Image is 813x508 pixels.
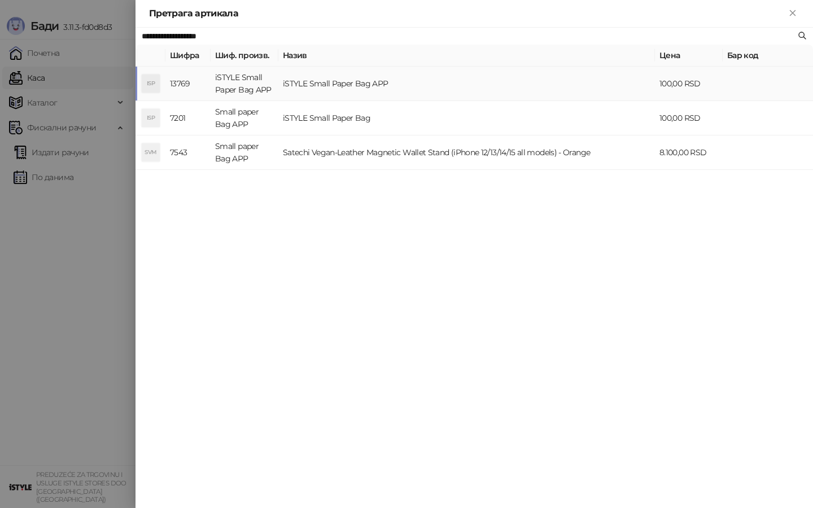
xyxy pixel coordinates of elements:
[723,45,813,67] th: Бар код
[211,135,278,170] td: Small paper Bag APP
[655,135,723,170] td: 8.100,00 RSD
[211,67,278,101] td: iSTYLE Small Paper Bag APP
[165,67,211,101] td: 13769
[142,109,160,127] div: ISP
[142,143,160,161] div: SVM
[149,7,786,20] div: Претрага артикала
[142,75,160,93] div: ISP
[278,101,655,135] td: iSTYLE Small Paper Bag
[278,135,655,170] td: Satechi Vegan-Leather Magnetic Wallet Stand (iPhone 12/13/14/15 all models) - Orange
[786,7,799,20] button: Close
[165,45,211,67] th: Шифра
[211,101,278,135] td: Small paper Bag APP
[655,45,723,67] th: Цена
[655,67,723,101] td: 100,00 RSD
[278,67,655,101] td: iSTYLE Small Paper Bag APP
[165,135,211,170] td: 7543
[655,101,723,135] td: 100,00 RSD
[211,45,278,67] th: Шиф. произв.
[165,101,211,135] td: 7201
[278,45,655,67] th: Назив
